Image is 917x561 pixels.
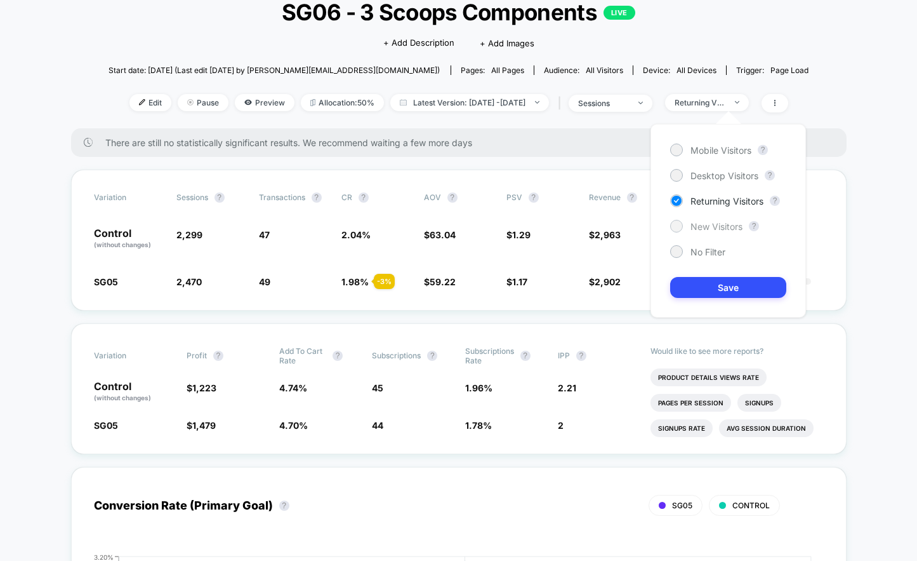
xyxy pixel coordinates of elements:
span: 1.96 % [465,382,492,393]
span: 4.74 % [279,382,307,393]
span: + Add Description [383,37,454,50]
div: sessions [578,98,629,108]
li: Signups Rate [650,419,713,437]
img: calendar [400,99,407,105]
li: Product Details Views Rate [650,368,767,386]
p: Would like to see more reports? [650,346,824,356]
span: Variation [94,346,164,365]
span: $ [506,276,527,287]
span: 47 [259,229,270,240]
p: LIVE [604,6,635,20]
span: 2,299 [176,229,202,240]
button: ? [576,351,586,361]
span: (without changes) [94,241,151,248]
span: 2.04 % [341,229,371,240]
span: | [555,94,569,112]
span: IPP [558,351,570,360]
span: 49 [259,276,270,287]
span: AOV [424,193,441,202]
span: + Add Images [480,38,534,48]
span: PSV [506,193,522,202]
span: Returning Visitors [690,196,763,206]
tspan: 3.20% [94,553,114,560]
span: 2.21 [558,382,576,393]
span: Profit [187,351,207,360]
img: rebalance [310,99,315,106]
span: Revenue [589,193,621,202]
button: ? [312,193,322,203]
span: $ [424,276,456,287]
span: 2,963 [595,229,621,240]
span: 2,902 [595,276,621,287]
span: Transactions [259,193,305,202]
img: end [638,102,643,104]
span: 1.98 % [341,276,369,287]
span: SG05 [672,501,692,510]
span: Subscriptions [372,351,421,360]
span: all devices [676,65,716,75]
button: ? [770,196,780,206]
span: Allocation: 50% [301,94,384,111]
span: $ [187,420,216,431]
span: Variation [94,193,164,203]
li: Signups [737,394,781,412]
span: SG05 [94,276,118,287]
span: Page Load [770,65,808,75]
span: Desktop Visitors [690,170,758,181]
button: ? [279,501,289,511]
p: Control [94,381,174,403]
button: ? [758,145,768,155]
span: No Filter [690,247,725,257]
span: $ [506,229,531,240]
button: ? [213,351,223,361]
span: all pages [491,65,524,75]
span: Preview [235,94,294,111]
span: Edit [129,94,171,111]
span: Latest Version: [DATE] - [DATE] [390,94,549,111]
span: 1,479 [192,420,216,431]
span: Pause [178,94,228,111]
div: - 3 % [374,274,395,289]
img: end [735,101,739,104]
div: Trigger: [736,65,808,75]
span: 59.22 [430,276,456,287]
button: ? [427,351,437,361]
span: $ [589,276,621,287]
span: Add To Cart Rate [279,346,326,365]
li: Avg Session Duration [719,419,814,437]
li: Pages Per Session [650,394,731,412]
p: Control [94,228,164,250]
span: 63.04 [430,229,456,240]
span: (without changes) [94,394,151,402]
span: CONTROL [732,501,770,510]
img: edit [139,99,145,105]
span: Device: [633,65,726,75]
button: ? [333,351,343,361]
div: Pages: [461,65,524,75]
button: ? [214,193,225,203]
span: CR [341,193,352,202]
span: $ [589,229,621,240]
img: end [187,99,194,105]
div: Audience: [544,65,623,75]
span: Sessions [176,193,208,202]
button: ? [447,193,458,203]
button: ? [359,193,369,203]
span: 1,223 [192,382,216,393]
img: end [535,101,539,104]
span: All Visitors [586,65,623,75]
div: Returning Visitors [675,98,725,107]
button: ? [765,170,775,180]
span: 45 [372,382,383,393]
span: 2,470 [176,276,202,287]
span: 2 [558,420,564,431]
span: Subscriptions Rate [465,346,514,365]
span: 4.70 % [279,420,308,431]
span: Mobile Visitors [690,145,751,156]
span: $ [187,382,216,393]
button: ? [749,221,759,231]
button: ? [529,193,539,203]
button: ? [520,351,531,361]
span: There are still no statistically significant results. We recommend waiting a few more days [105,137,821,148]
button: Save [670,277,786,298]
